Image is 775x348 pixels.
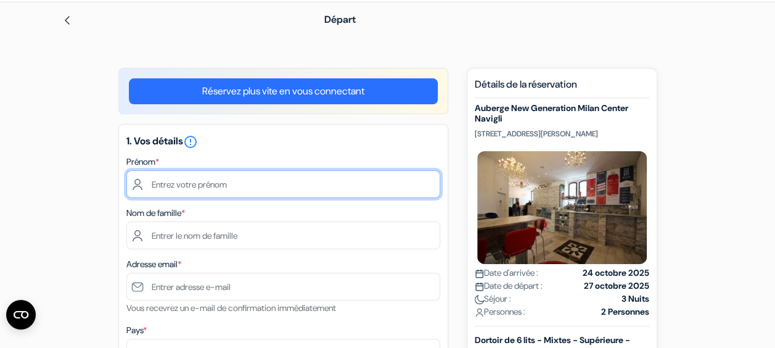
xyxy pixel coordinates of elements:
img: calendar.svg [475,282,484,291]
label: Adresse email [126,258,181,271]
h5: 1. Vos détails [126,135,440,149]
label: Prénom [126,155,159,168]
img: left_arrow.svg [62,15,72,25]
span: Départ [324,13,356,26]
input: Entrer adresse e-mail [126,273,440,300]
img: calendar.svg [475,269,484,278]
a: error_outline [183,135,198,147]
span: Personnes : [475,305,525,318]
label: Pays [126,324,147,337]
span: Date d'arrivée : [475,267,538,280]
small: Vous recevrez un e-mail de confirmation immédiatement [126,302,336,313]
button: Ouvrir le widget CMP [6,300,36,329]
strong: 27 octobre 2025 [584,280,649,292]
strong: 24 octobre 2025 [583,267,649,280]
span: Date de départ : [475,280,543,292]
img: user_icon.svg [475,308,484,317]
input: Entrez votre prénom [126,170,440,198]
input: Entrer le nom de famille [126,222,440,249]
p: [STREET_ADDRESS][PERSON_NAME] [475,129,649,139]
img: moon.svg [475,295,484,304]
h5: Détails de la réservation [475,78,649,98]
h5: Auberge New Generation Milan Center Navigli [475,103,649,124]
span: Séjour : [475,292,511,305]
label: Nom de famille [126,207,185,220]
strong: 3 Nuits [621,292,649,305]
i: error_outline [183,135,198,149]
strong: 2 Personnes [601,305,649,318]
a: Réservez plus vite en vous connectant [129,78,438,104]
